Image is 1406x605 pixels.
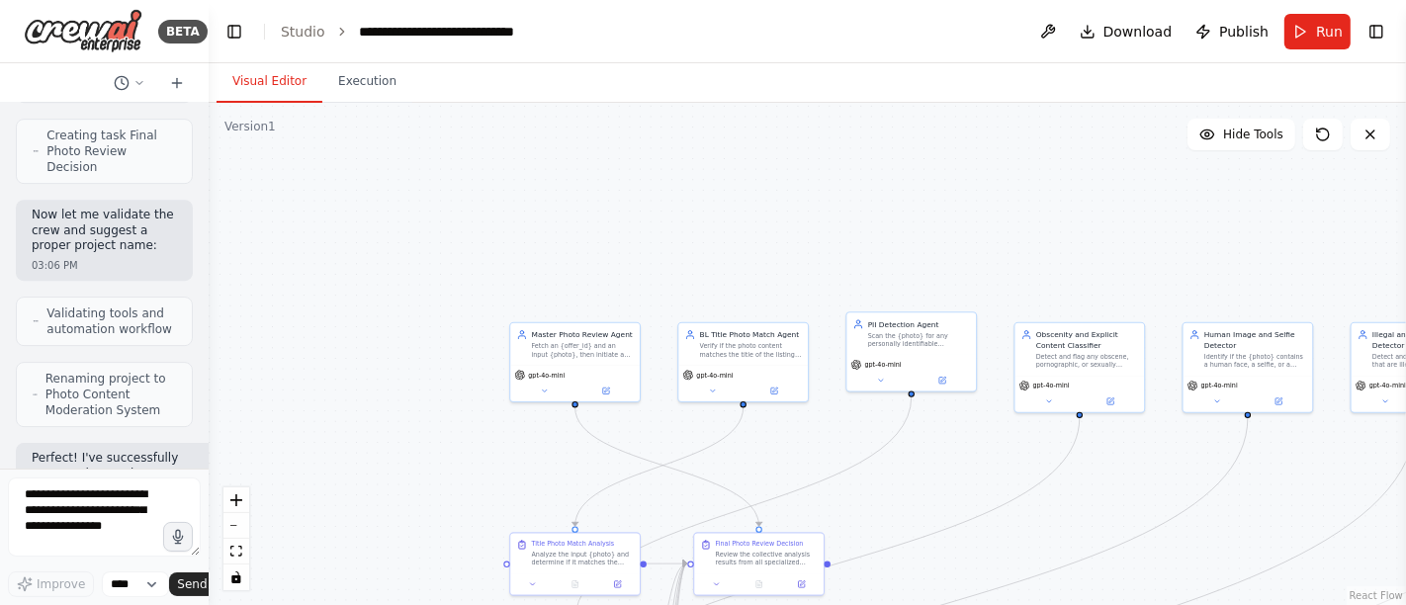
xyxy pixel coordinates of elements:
[1204,329,1306,350] div: Human Image and Selfie Detector
[224,119,276,134] div: Version 1
[46,305,176,337] span: Validating tools and automation workflow
[161,71,193,95] button: Start a new chat
[223,487,249,513] button: zoom in
[1033,382,1070,390] span: gpt-4o-mini
[553,578,597,591] button: No output available
[532,329,634,340] div: Master Photo Review Agent
[45,371,176,418] span: Renaming project to Photo Content Moderation System
[24,9,142,53] img: Logo
[1014,322,1146,413] div: Obscenity and Explicit Content ClassifierDetect and flag any obscene, pornographic, or sexually e...
[509,322,641,402] div: Master Photo Review AgentFetch an {offer_id} and an input {photo}, then initiate and manage the r...
[163,522,193,552] button: Click to speak your automation idea
[1036,353,1138,370] div: Detect and flag any obscene, pornographic, or sexually explicit content in the {photo}
[647,559,687,569] g: Edge from 4a936d1f-a476-4c40-ae23-2f4c1fa1758f to 50b75b2d-4f29-4c2d-b7de-884c0e63ba4c
[570,407,764,526] g: Edge from 6727d061-134f-41d5-97f1-4d2253e73aaa to 50b75b2d-4f29-4c2d-b7de-884c0e63ba4c
[1072,14,1181,49] button: Download
[217,61,322,103] button: Visual Editor
[281,24,325,40] a: Studio
[1362,18,1390,45] button: Show right sidebar
[1187,14,1276,49] button: Publish
[599,578,636,591] button: Open in side panel
[37,576,85,592] span: Improve
[46,128,176,175] span: Creating task Final Photo Review Decision
[223,487,249,590] div: React Flow controls
[177,576,207,592] span: Send
[106,71,153,95] button: Switch to previous chat
[1183,322,1314,413] div: Human Image and Selfie DetectorIdentify if the {photo} contains a human face, a selfie, or a sign...
[1204,353,1306,370] div: Identify if the {photo} contains a human face, a selfie, or a significant portion of a human body...
[532,540,615,549] div: Title Photo Match Analysis
[1350,590,1403,601] a: React Flow attribution
[509,532,641,595] div: Title Photo Match AnalysisAnalyze the input {photo} and determine if it matches the product title...
[1036,329,1138,350] div: Obscenity and Explicit Content Classifier
[532,342,634,359] div: Fetch an {offer_id} and an input {photo}, then initiate and manage the review process by delegati...
[169,572,230,596] button: Send
[570,407,748,526] g: Edge from f8f945c6-02ef-408b-9d91-fa12e51c99eb to 4a936d1f-a476-4c40-ae23-2f4c1fa1758f
[1201,382,1238,390] span: gpt-4o-mini
[1223,127,1283,142] span: Hide Tools
[737,578,781,591] button: No output available
[223,564,249,590] button: toggle interactivity
[1316,22,1343,42] span: Run
[32,451,215,512] p: Perfect! I've successfully recreated your photo content moderation system in CrewAI Studio. Here'...
[1081,395,1140,408] button: Open in side panel
[745,385,804,397] button: Open in side panel
[1284,14,1351,49] button: Run
[1187,119,1295,150] button: Hide Tools
[1219,22,1269,42] span: Publish
[700,329,802,340] div: BL Title Photo Match Agent
[32,208,177,254] p: Now let me validate the crew and suggest a proper project name:
[220,18,248,45] button: Hide left sidebar
[532,550,634,566] div: Analyze the input {photo} and determine if it matches the product title for offer {offer_id}. Cro...
[528,371,565,380] span: gpt-4o-mini
[868,331,970,348] div: Scan the {photo} for any personally identifiable information (PII) such as faces, addresses, or p...
[1103,22,1173,42] span: Download
[223,513,249,539] button: zoom out
[32,258,177,273] div: 03:06 PM
[677,322,809,402] div: BL Title Photo Match AgentVerify if the photo content matches the title of the listing for {offer...
[845,311,977,391] div: PII Detection AgentScan the {photo} for any personally identifiable information (PII) such as fac...
[693,532,825,595] div: Final Photo Review DecisionReview the collective analysis results from all specialized agents for...
[696,371,733,380] span: gpt-4o-mini
[576,385,636,397] button: Open in side panel
[716,540,804,549] div: Final Photo Review Decision
[868,319,970,330] div: PII Detection Agent
[223,539,249,564] button: fit view
[158,20,208,43] div: BETA
[865,361,902,370] span: gpt-4o-mini
[8,571,94,597] button: Improve
[716,550,818,566] div: Review the collective analysis results from all specialized agents for the {photo} of offer {offe...
[913,374,972,387] button: Open in side panel
[1249,395,1308,408] button: Open in side panel
[1369,382,1406,390] span: gpt-4o-mini
[281,22,576,42] nav: breadcrumb
[783,578,820,591] button: Open in side panel
[700,342,802,359] div: Verify if the photo content matches the title of the listing for {offer_id}
[322,61,412,103] button: Execution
